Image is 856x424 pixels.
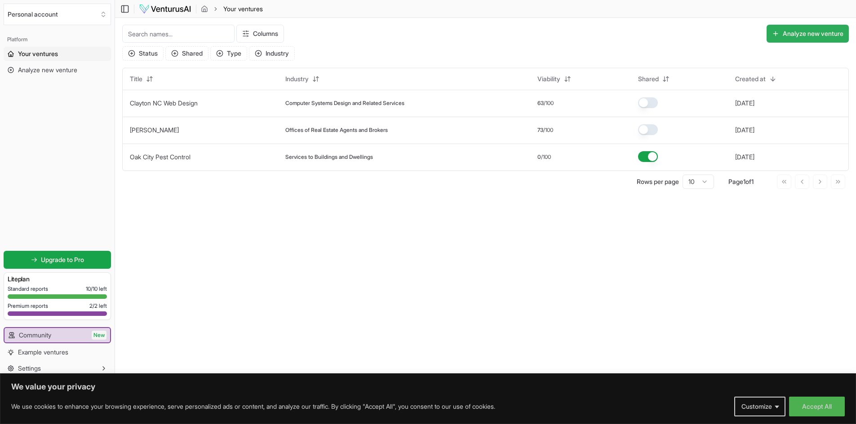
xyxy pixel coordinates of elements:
button: Created at [730,72,782,86]
nav: breadcrumb [201,4,263,13]
a: [PERSON_NAME] [130,126,179,134]
button: Columns [236,25,284,43]
button: Select an organization [4,4,111,25]
span: Offices of Real Estate Agents and Brokers [285,127,388,134]
button: Accept All [789,397,845,416]
span: Viability [537,74,560,83]
p: We use cookies to enhance your browsing experience, serve personalized ads or content, and analyz... [11,401,495,412]
a: Analyze new venture [4,63,111,77]
div: Platform [4,32,111,47]
img: logo [139,4,191,14]
p: We value your privacy [11,381,845,392]
span: /100 [543,127,553,134]
button: Shared [633,72,675,86]
span: of [745,178,751,185]
span: 1 [743,178,745,185]
span: Created at [735,74,766,83]
button: Industry [249,46,295,61]
span: Industry [285,74,309,83]
span: Page [728,178,743,185]
span: /100 [544,100,554,107]
button: Shared [165,46,208,61]
button: Analyze new venture [767,25,849,43]
span: Computer Systems Design and Related Services [285,100,404,107]
span: Settings [18,364,41,373]
a: CommunityNew [4,328,110,342]
span: 63 [537,100,544,107]
p: Rows per page [637,177,679,186]
span: Your ventures [18,49,58,58]
button: [DATE] [735,99,754,108]
a: Upgrade to Pro [4,251,111,269]
button: [PERSON_NAME] [130,126,179,135]
span: Premium reports [8,302,48,310]
span: Upgrade to Pro [41,255,84,264]
a: Oak City Pest Control [130,153,191,161]
span: Example ventures [18,348,68,357]
span: Title [130,74,142,83]
span: 0 [537,153,541,161]
span: Shared [638,74,659,83]
h3: Lite plan [8,275,107,284]
span: Standard reports [8,285,48,293]
a: Your ventures [4,47,111,61]
button: Settings [4,361,111,376]
button: Oak City Pest Control [130,153,191,162]
input: Search names... [122,25,235,43]
span: 73 [537,127,543,134]
button: Type [210,46,247,61]
a: Clayton NC Web Design [130,99,198,107]
span: Services to Buildings and Dwellings [285,153,373,161]
a: Example ventures [4,345,111,359]
button: [DATE] [735,153,754,162]
span: 2 / 2 left [89,302,107,310]
span: /100 [541,153,551,161]
span: Community [19,331,51,340]
button: Viability [532,72,577,86]
span: Analyze new venture [18,66,77,74]
button: Industry [280,72,325,86]
button: Status [122,46,164,61]
span: New [92,331,106,340]
span: 1 [751,178,754,185]
span: Your ventures [223,4,263,13]
button: Customize [734,397,785,416]
button: Title [124,72,159,86]
button: Clayton NC Web Design [130,99,198,108]
button: [DATE] [735,126,754,135]
span: 10 / 10 left [86,285,107,293]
